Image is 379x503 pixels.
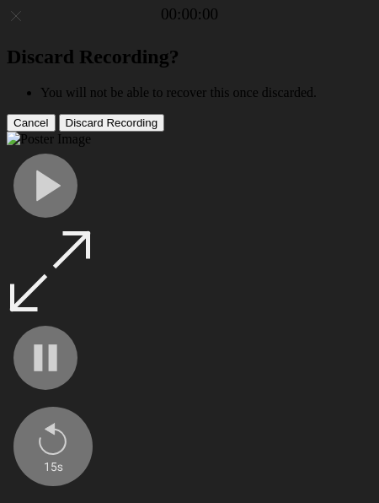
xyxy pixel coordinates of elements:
img: Poster Image [7,132,91,147]
button: Discard Recording [59,114,165,132]
h2: Discard Recording? [7,46,372,68]
li: You will not be able to recover this once discarded. [40,85,372,100]
a: 00:00:00 [161,5,218,24]
button: Cancel [7,114,56,132]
